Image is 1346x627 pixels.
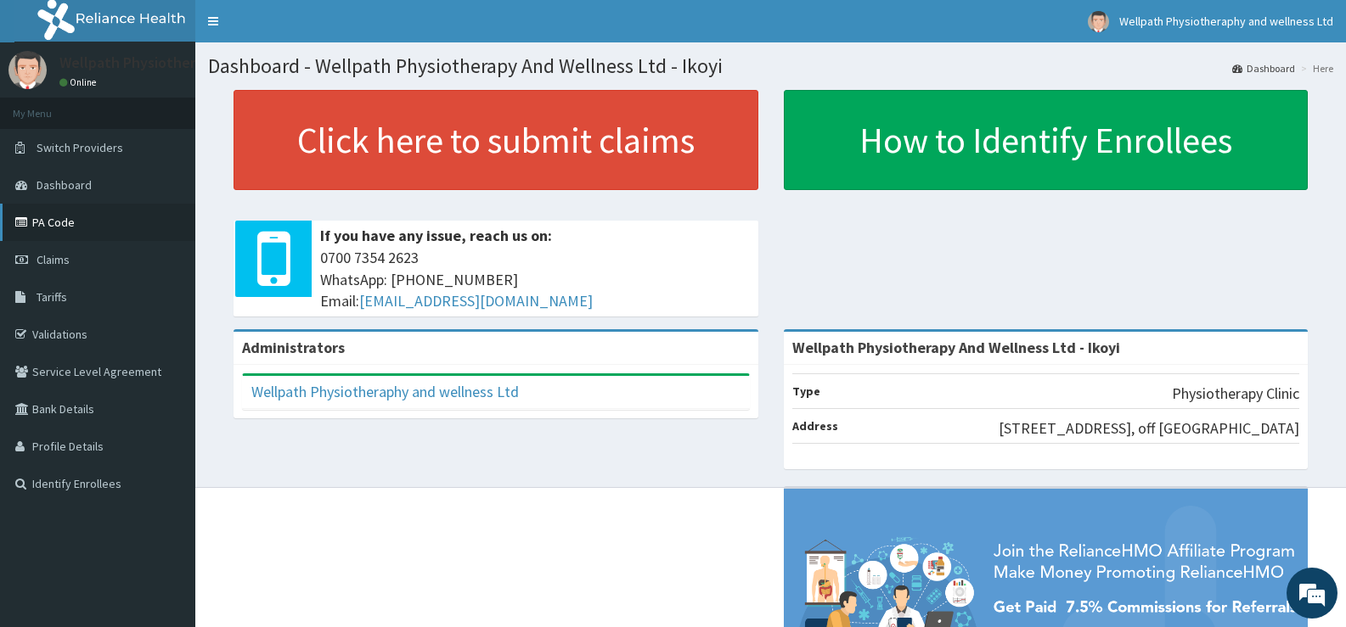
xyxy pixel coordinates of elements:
a: Click here to submit claims [234,90,758,190]
p: Physiotherapy Clinic [1172,383,1299,405]
a: Dashboard [1232,61,1295,76]
img: User Image [1088,11,1109,32]
img: User Image [8,51,47,89]
a: [EMAIL_ADDRESS][DOMAIN_NAME] [359,291,593,311]
span: Tariffs [37,289,67,305]
b: If you have any issue, reach us on: [320,226,552,245]
span: Dashboard [37,177,92,193]
a: How to Identify Enrollees [784,90,1309,190]
b: Type [792,383,820,399]
span: 0700 7354 2623 WhatsApp: [PHONE_NUMBER] Email: [320,247,750,312]
li: Here [1297,61,1333,76]
a: Online [59,76,100,88]
span: Claims [37,252,70,267]
span: Wellpath Physiotheraphy and wellness Ltd [1119,14,1333,29]
b: Administrators [242,338,345,357]
strong: Wellpath Physiotherapy And Wellness Ltd - Ikoyi [792,338,1120,357]
a: Wellpath Physiotheraphy and wellness Ltd [251,382,519,401]
b: Address [792,418,838,434]
span: Switch Providers [37,140,123,155]
h1: Dashboard - Wellpath Physiotherapy And Wellness Ltd - Ikoyi [208,55,1333,77]
p: [STREET_ADDRESS], off [GEOGRAPHIC_DATA] [999,417,1299,439]
p: Wellpath Physiotheraphy and wellness Ltd [59,55,344,70]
